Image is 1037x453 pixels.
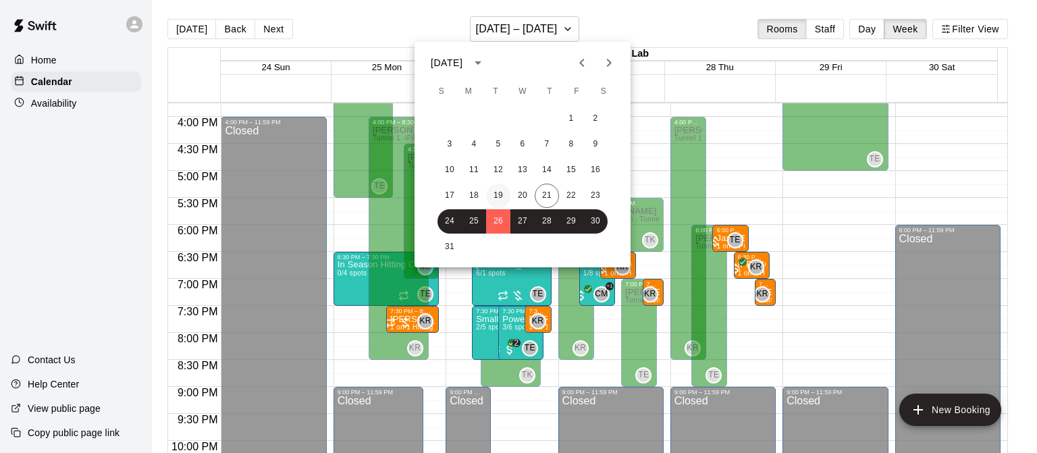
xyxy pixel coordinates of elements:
[583,107,608,131] button: 2
[486,209,510,234] button: 26
[564,78,589,105] span: Friday
[467,51,489,74] button: calendar view is open, switch to year view
[431,56,462,70] div: [DATE]
[583,132,608,157] button: 9
[437,184,462,208] button: 17
[535,132,559,157] button: 7
[559,107,583,131] button: 1
[510,209,535,234] button: 27
[591,78,616,105] span: Saturday
[510,132,535,157] button: 6
[462,158,486,182] button: 11
[510,158,535,182] button: 13
[486,184,510,208] button: 19
[559,209,583,234] button: 29
[583,209,608,234] button: 30
[559,184,583,208] button: 22
[559,158,583,182] button: 15
[583,158,608,182] button: 16
[535,158,559,182] button: 14
[429,78,454,105] span: Sunday
[510,78,535,105] span: Wednesday
[462,132,486,157] button: 4
[483,78,508,105] span: Tuesday
[437,132,462,157] button: 3
[486,132,510,157] button: 5
[537,78,562,105] span: Thursday
[437,235,462,259] button: 31
[595,49,622,76] button: Next month
[568,49,595,76] button: Previous month
[486,158,510,182] button: 12
[535,209,559,234] button: 28
[462,209,486,234] button: 25
[456,78,481,105] span: Monday
[462,184,486,208] button: 18
[510,184,535,208] button: 20
[583,184,608,208] button: 23
[437,158,462,182] button: 10
[437,209,462,234] button: 24
[559,132,583,157] button: 8
[535,184,559,208] button: 21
